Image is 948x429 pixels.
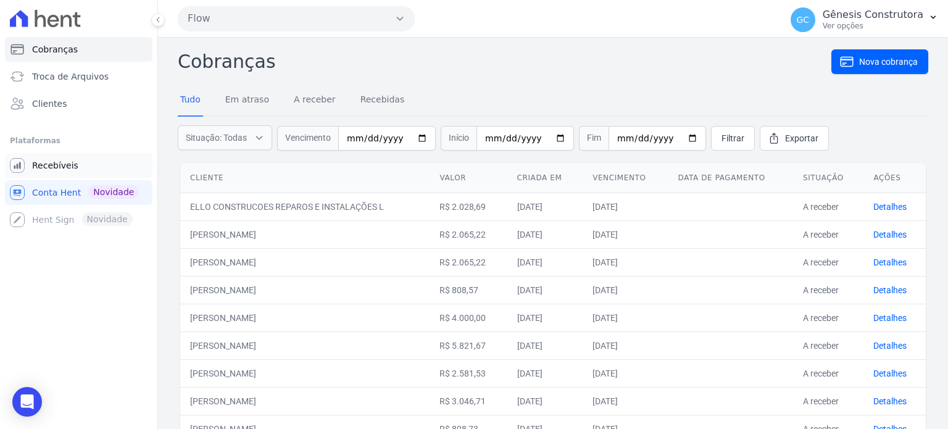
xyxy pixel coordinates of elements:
td: R$ 808,57 [430,276,507,304]
td: [PERSON_NAME] [180,220,430,248]
a: A receber [291,85,338,117]
a: Clientes [5,91,152,116]
span: Exportar [785,132,818,144]
p: Ver opções [823,21,923,31]
span: Fim [579,126,609,151]
span: Nova cobrança [859,56,918,68]
span: Vencimento [277,126,338,151]
td: A receber [793,359,863,387]
td: [DATE] [507,193,583,220]
th: Criada em [507,163,583,193]
span: Clientes [32,98,67,110]
td: [DATE] [507,331,583,359]
a: Cobranças [5,37,152,62]
td: [DATE] [507,276,583,304]
div: Plataformas [10,133,148,148]
td: R$ 4.000,00 [430,304,507,331]
th: Vencimento [583,163,668,193]
td: [DATE] [583,359,668,387]
a: Detalhes [873,285,907,295]
td: [DATE] [583,220,668,248]
button: Situação: Todas [178,125,272,150]
td: ELLO CONSTRUCOES REPAROS E INSTALAÇÕES L [180,193,430,220]
a: Troca de Arquivos [5,64,152,89]
span: GC [796,15,809,24]
td: R$ 2.065,22 [430,220,507,248]
td: [PERSON_NAME] [180,387,430,415]
div: Open Intercom Messenger [12,387,42,417]
span: Início [441,126,476,151]
span: Novidade [88,185,139,199]
a: Nova cobrança [831,49,928,74]
span: Troca de Arquivos [32,70,109,83]
td: A receber [793,193,863,220]
td: [PERSON_NAME] [180,359,430,387]
nav: Sidebar [10,37,148,232]
td: R$ 2.028,69 [430,193,507,220]
th: Ações [863,163,926,193]
td: A receber [793,220,863,248]
td: A receber [793,248,863,276]
td: [DATE] [583,304,668,331]
td: [DATE] [507,304,583,331]
p: Gênesis Construtora [823,9,923,21]
a: Detalhes [873,341,907,351]
span: Recebíveis [32,159,78,172]
td: [DATE] [507,359,583,387]
span: Conta Hent [32,186,81,199]
button: GC Gênesis Construtora Ver opções [781,2,948,37]
a: Detalhes [873,230,907,239]
th: Cliente [180,163,430,193]
td: R$ 5.821,67 [430,331,507,359]
td: [PERSON_NAME] [180,248,430,276]
span: Cobranças [32,43,78,56]
td: [DATE] [583,248,668,276]
a: Filtrar [711,126,755,151]
td: [PERSON_NAME] [180,331,430,359]
td: [DATE] [507,220,583,248]
a: Exportar [760,126,829,151]
th: Situação [793,163,863,193]
td: [DATE] [583,193,668,220]
a: Recebidas [358,85,407,117]
td: R$ 3.046,71 [430,387,507,415]
td: A receber [793,276,863,304]
a: Em atraso [223,85,272,117]
a: Detalhes [873,396,907,406]
td: A receber [793,331,863,359]
h2: Cobranças [178,48,831,75]
td: [DATE] [507,387,583,415]
td: A receber [793,304,863,331]
th: Valor [430,163,507,193]
td: [DATE] [583,331,668,359]
th: Data de pagamento [668,163,794,193]
span: Filtrar [721,132,744,144]
a: Detalhes [873,257,907,267]
td: [DATE] [507,248,583,276]
a: Recebíveis [5,153,152,178]
td: [DATE] [583,276,668,304]
a: Detalhes [873,369,907,378]
a: Detalhes [873,313,907,323]
td: R$ 2.065,22 [430,248,507,276]
a: Tudo [178,85,203,117]
td: [DATE] [583,387,668,415]
td: A receber [793,387,863,415]
td: R$ 2.581,53 [430,359,507,387]
a: Detalhes [873,202,907,212]
span: Situação: Todas [186,131,247,144]
td: [PERSON_NAME] [180,304,430,331]
a: Conta Hent Novidade [5,180,152,205]
button: Flow [178,6,415,31]
td: [PERSON_NAME] [180,276,430,304]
